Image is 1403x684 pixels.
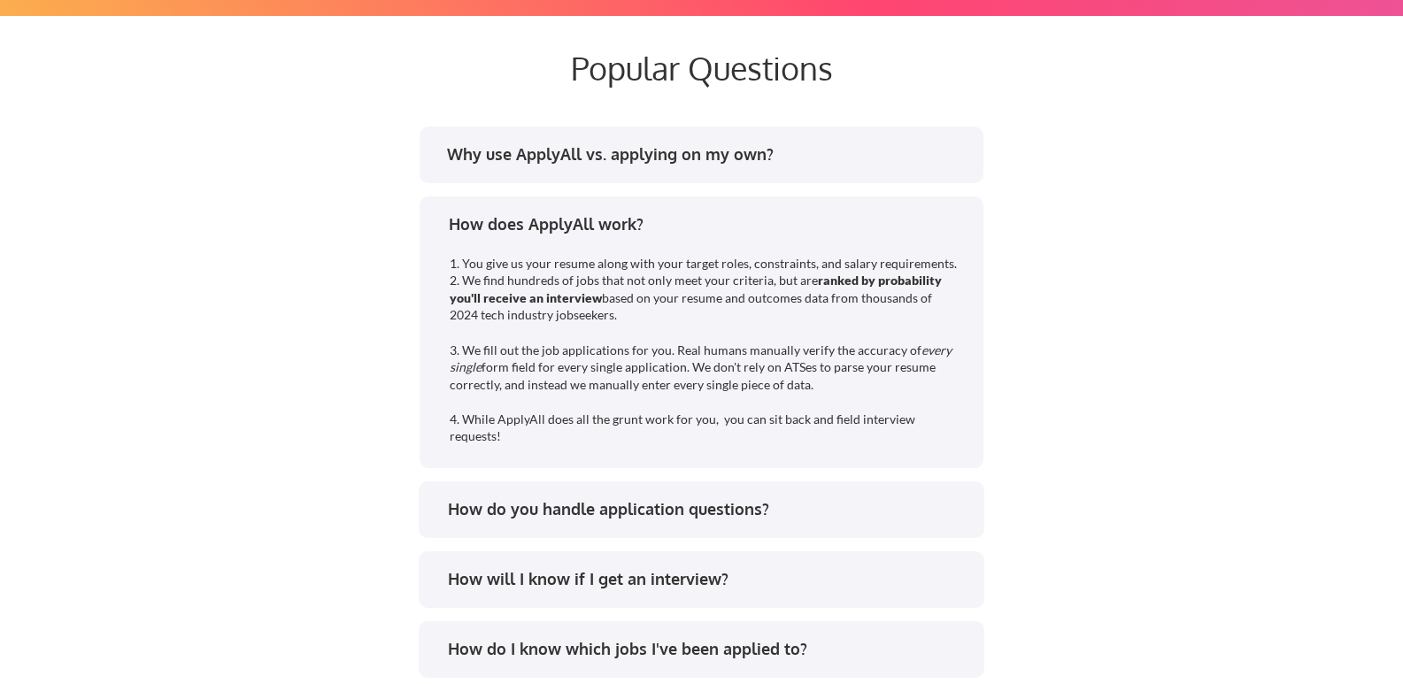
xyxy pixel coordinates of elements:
div: How do you handle application questions? [448,498,967,520]
div: How does ApplyAll work? [449,213,968,235]
div: 1. You give us your resume along with your target roles, constraints, and salary requirements. 2.... [450,255,960,446]
div: Why use ApplyAll vs. applying on my own? [447,143,967,165]
div: Popular Questions [277,49,1127,87]
div: How will I know if I get an interview? [448,568,967,590]
div: How do I know which jobs I've been applied to? [448,638,967,660]
strong: ranked by probability you'll receive an interview [450,273,944,305]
